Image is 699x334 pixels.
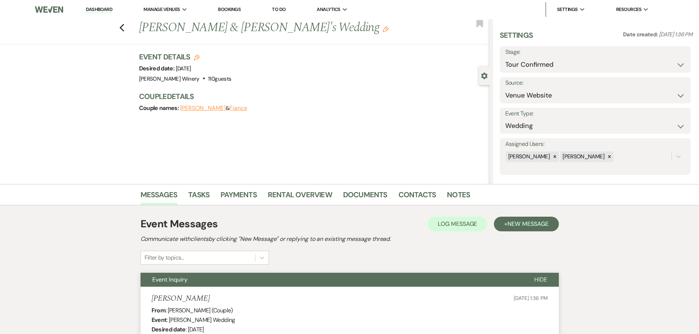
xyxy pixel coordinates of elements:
div: [PERSON_NAME] [506,151,551,162]
div: Filter by topics... [145,253,184,262]
h1: [PERSON_NAME] & [PERSON_NAME]'s Wedding [139,19,416,37]
span: Settings [557,6,578,13]
a: Tasks [188,189,210,205]
span: Hide [534,276,547,283]
a: Bookings [218,6,241,12]
b: From [152,307,165,314]
label: Source: [505,78,685,88]
label: Event Type: [505,109,685,119]
h3: Couple Details [139,91,482,102]
button: Hide [523,273,559,287]
a: Dashboard [86,6,112,13]
span: & [180,104,247,112]
img: Weven Logo [35,2,63,17]
a: Contacts [398,189,436,205]
span: Manage Venues [143,6,180,13]
button: [PERSON_NAME] [180,105,226,111]
span: [DATE] [176,65,191,72]
span: Event Inquiry [152,276,188,283]
button: Close lead details [481,72,488,79]
span: [DATE] 1:36 PM [659,31,692,38]
span: Analytics [317,6,340,13]
a: Messages [141,189,178,205]
h3: Settings [500,30,533,46]
label: Assigned Users: [505,139,685,150]
span: New Message [507,220,548,228]
span: 110 guests [208,75,231,82]
span: [DATE] 1:36 PM [514,295,547,301]
b: Event [152,316,167,324]
button: +New Message [494,217,558,231]
h5: [PERSON_NAME] [152,294,210,303]
span: [PERSON_NAME] Winery [139,75,200,82]
button: Fiance [229,105,247,111]
button: Edit [383,26,389,32]
b: Desired date [152,326,186,333]
span: Log Message [438,220,477,228]
label: Stage: [505,47,685,58]
span: Couple names: [139,104,180,112]
h3: Event Details [139,52,232,62]
a: Rental Overview [268,189,332,205]
button: Event Inquiry [141,273,523,287]
span: Desired date: [139,65,176,72]
button: Log Message [427,217,487,231]
span: Resources [616,6,641,13]
a: To Do [272,6,285,12]
h2: Communicate with clients by clicking "New Message" or replying to an existing message thread. [141,235,559,243]
a: Notes [447,189,470,205]
a: Payments [221,189,257,205]
a: Documents [343,189,387,205]
h1: Event Messages [141,216,218,232]
span: Date created: [623,31,659,38]
div: [PERSON_NAME] [560,151,605,162]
